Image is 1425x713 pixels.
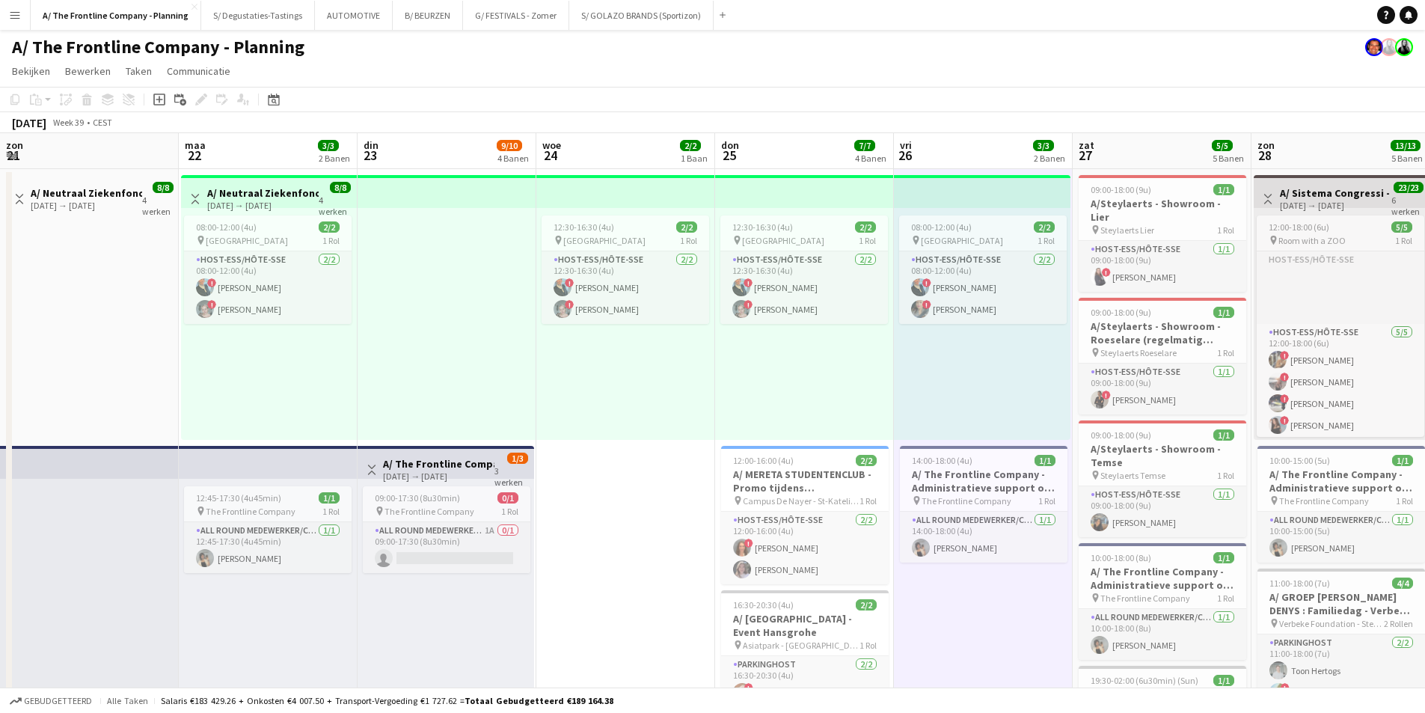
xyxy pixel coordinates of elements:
[196,221,257,233] span: 08:00-12:00 (4u)
[859,640,877,651] span: 1 Rol
[1033,140,1054,151] span: 3/3
[59,61,117,81] a: Bewerken
[319,153,350,164] div: 2 Banen
[24,696,92,706] span: Gebudgetteerd
[721,512,889,584] app-card-role: Host-ess/Hôte-sse2/212:00-16:00 (4u)![PERSON_NAME][PERSON_NAME]
[681,153,708,164] div: 1 Baan
[1100,347,1177,358] span: Steylaerts Roeselare
[720,215,888,324] app-job-card: 12:30-16:30 (4u)2/2 [GEOGRAPHIC_DATA]1 RolHost-ess/Hôte-sse2/212:30-16:30 (4u)![PERSON_NAME]![PER...
[383,457,494,471] h3: A/ The Frontline Company - Administratieve support op TFC Kantoor
[7,693,94,709] button: Gebudgetteerd
[4,147,23,164] span: 21
[1280,416,1289,425] span: !
[364,138,379,152] span: din
[1091,552,1151,563] span: 10:00-18:00 (8u)
[322,506,340,517] span: 1 Rol
[743,495,859,507] span: Campus De Nayer - St-Katelijne Waver
[1079,138,1094,152] span: zat
[721,446,889,584] app-job-card: 12:00-16:00 (4u)2/2A/ MERETA STUDENTENCLUB - Promo tijdens wervingsnamiddag - Campus de [GEOGRAPH...
[1280,394,1289,403] span: !
[497,140,522,151] span: 9/10
[744,683,753,692] span: !
[900,512,1067,563] app-card-role: All Round medewerker/collaborateur1/114:00-18:00 (4u)[PERSON_NAME]
[12,115,46,130] div: [DATE]
[184,251,352,324] app-card-role: Host-ess/Hôte-sse2/208:00-12:00 (4u)![PERSON_NAME]![PERSON_NAME]
[1280,373,1289,382] span: !
[1091,307,1151,318] span: 09:00-18:00 (9u)
[49,117,87,128] span: Week 39
[153,182,174,193] span: 8/8
[1257,590,1425,617] h3: A/ GROEP [PERSON_NAME] DENYS : Familiedag - Verbeke Foundation Stekene
[1380,38,1398,56] app-user-avatar: Tess Wouters
[912,455,972,466] span: 14:00-18:00 (4u)
[207,200,319,211] div: [DATE] → [DATE]
[744,539,753,548] span: !
[318,140,339,151] span: 3/3
[1394,182,1424,193] span: 23/23
[565,278,574,287] span: !
[1279,495,1369,507] span: The Frontline Company
[31,186,142,200] h3: A/ Neutraal Ziekenfonds Vlaanderen (NZVL) - [GEOGRAPHIC_DATA] - 22+24-26/09
[1392,578,1413,589] span: 4/4
[1395,38,1413,56] app-user-avatar: Tess Wouters
[922,278,931,287] span: !
[206,235,288,246] span: [GEOGRAPHIC_DATA]
[497,153,529,164] div: 4 Banen
[494,464,527,488] div: 3 werken
[1269,455,1330,466] span: 10:00-15:00 (5u)
[65,64,111,78] span: Bewerken
[540,147,561,164] span: 24
[507,453,528,464] span: 1/3
[922,300,931,309] span: !
[1391,140,1421,151] span: 13/13
[393,1,463,30] button: B/ BEURZEN
[322,235,340,246] span: 1 Rol
[542,215,709,324] div: 12:30-16:30 (4u)2/2 [GEOGRAPHIC_DATA]1 RolHost-ess/Hôte-sse2/212:30-16:30 (4u)![PERSON_NAME]![PER...
[900,446,1067,563] app-job-card: 14:00-18:00 (4u)1/1A/ The Frontline Company - Administratieve support op TFC Kantoor The Frontlin...
[542,251,709,324] app-card-role: Host-ess/Hôte-sse2/212:30-16:30 (4u)![PERSON_NAME]![PERSON_NAME]
[859,235,876,246] span: 1 Rol
[501,506,518,517] span: 1 Rol
[161,61,236,81] a: Communicatie
[1100,224,1154,236] span: Steylaerts Lier
[6,138,23,152] span: zon
[1391,221,1412,233] span: 5/5
[207,186,319,200] h3: A/ Neutraal Ziekenfonds Vlaanderen (NZVL) - [GEOGRAPHIC_DATA] - 22+24-26/09
[1392,455,1413,466] span: 1/1
[1079,175,1246,292] div: 09:00-18:00 (9u)1/1A/Steylaerts - Showroom - Lier Steylaerts Lier1 RolHost-ess/Hôte-sse1/109:00-1...
[1102,268,1111,277] span: !
[859,495,877,507] span: 1 Rol
[542,138,561,152] span: woe
[1079,609,1246,660] app-card-role: All Round medewerker/collaborateur1/110:00-18:00 (8u)[PERSON_NAME]
[1079,298,1246,414] div: 09:00-18:00 (9u)1/1A/Steylaerts - Showroom - Roeselare (regelmatig terugkerende opdracht) Steylae...
[384,506,474,517] span: The Frontline Company
[315,1,393,30] button: AUTOMOTIVE
[721,138,739,152] span: don
[1076,147,1094,164] span: 27
[743,640,859,651] span: Asiatpark - [GEOGRAPHIC_DATA]
[1257,634,1425,707] app-card-role: Parkinghost2/211:00-18:00 (7u)Toon Hertogs![PERSON_NAME]
[719,147,739,164] span: 25
[463,1,569,30] button: G/ FESTIVALS - Zomer
[12,64,50,78] span: Bekijken
[142,193,174,217] div: 4 werken
[1079,420,1246,537] app-job-card: 09:00-18:00 (9u)1/1A/Steylaerts - Showroom - Temse Steylaerts Temse1 RolHost-ess/Hôte-sse1/109:00...
[184,486,352,573] div: 12:45-17:30 (4u45min)1/1 The Frontline Company1 RolAll Round medewerker/collaborateur1/112:45-17:...
[206,506,295,517] span: The Frontline Company
[1395,235,1412,246] span: 1 Rol
[680,140,701,151] span: 2/2
[1384,618,1413,629] span: 2 Rollen
[1391,153,1423,164] div: 5 Banen
[1257,446,1425,563] div: 10:00-15:00 (5u)1/1A/ The Frontline Company - Administratieve support op TFC Kantoor The Frontlin...
[1217,470,1234,481] span: 1 Rol
[184,522,352,573] app-card-role: All Round medewerker/collaborateur1/112:45-17:30 (4u45min)[PERSON_NAME]
[855,153,886,164] div: 4 Banen
[900,138,912,152] span: vri
[1217,593,1234,604] span: 1 Rol
[330,182,351,193] span: 8/8
[744,278,753,287] span: !
[93,117,112,128] div: CEST
[1079,197,1246,224] h3: A/Steylaerts - Showroom - Lier
[1280,200,1391,211] div: [DATE] → [DATE]
[126,64,152,78] span: Taken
